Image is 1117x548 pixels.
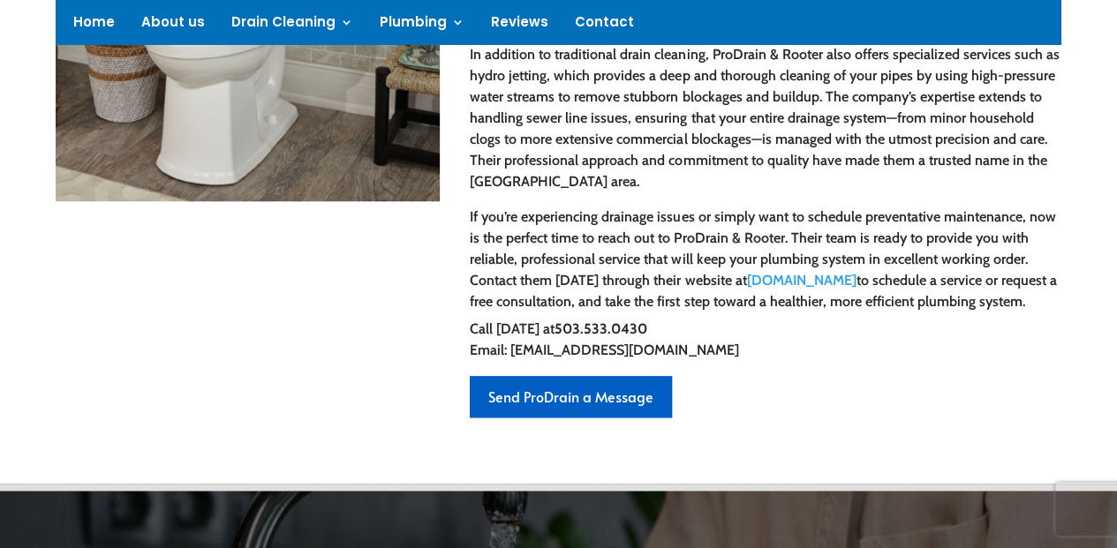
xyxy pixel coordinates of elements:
a: Drain Cleaning [231,16,353,35]
a: Reviews [491,16,548,35]
span: Email: [EMAIL_ADDRESS][DOMAIN_NAME] [470,342,738,358]
p: In addition to traditional drain cleaning, ProDrain & Rooter also offers specialized services suc... [470,44,1060,206]
a: About us [141,16,205,35]
a: Send ProDrain a Message [470,376,672,417]
a: Contact [575,16,634,35]
p: If you’re experiencing drainage issues or simply want to schedule preventative maintenance, now i... [470,206,1060,312]
span: Call [DATE] at [470,320,555,337]
a: Plumbing [380,16,464,35]
a: [DOMAIN_NAME] [746,272,856,289]
a: Home [73,16,115,35]
strong: 503.533.0430 [555,320,647,337]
